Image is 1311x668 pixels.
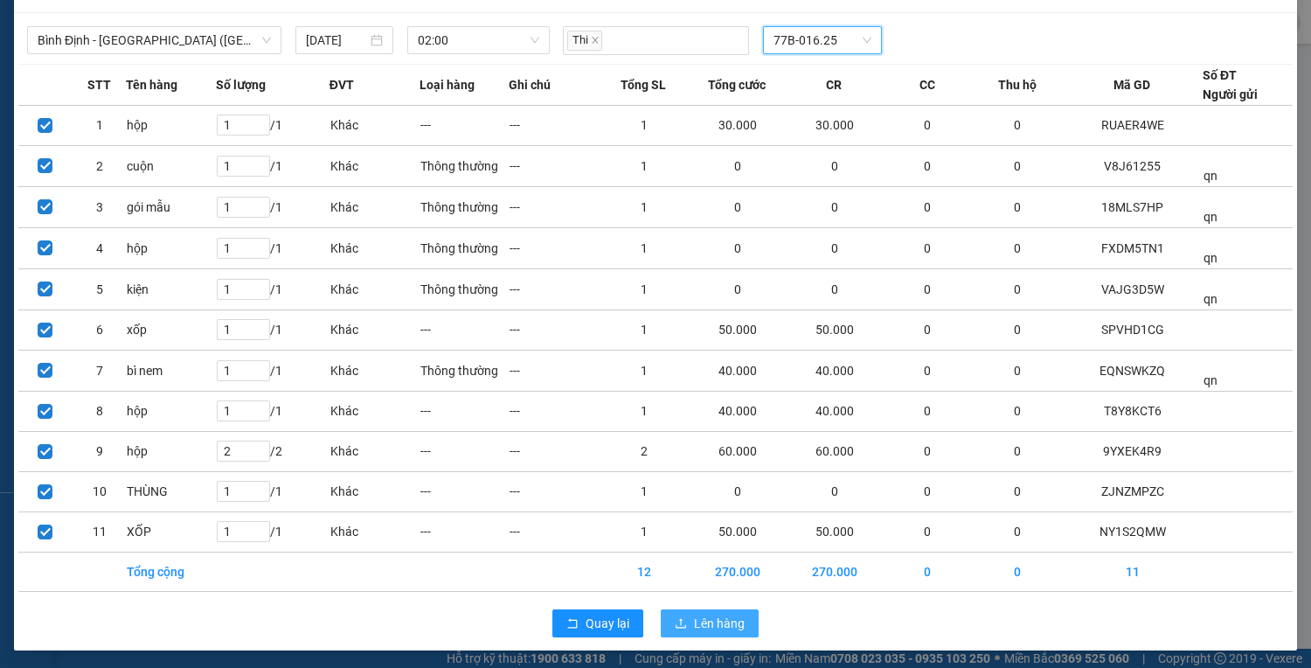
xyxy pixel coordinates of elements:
[1203,169,1217,183] span: qn
[509,350,599,391] td: ---
[420,511,510,552] td: ---
[883,471,973,511] td: 0
[420,431,510,471] td: ---
[786,268,883,310] td: 0
[883,268,973,310] td: 0
[1063,105,1203,145] td: RUAER4WE
[599,391,689,431] td: 1
[675,617,687,631] span: upload
[126,350,216,391] td: bì nem
[73,268,127,310] td: 5
[420,471,510,511] td: ---
[73,431,127,471] td: 9
[998,75,1037,94] span: Thu hộ
[883,431,973,471] td: 0
[420,145,510,186] td: Thông thường
[786,105,883,145] td: 30.000
[786,186,883,227] td: 0
[599,552,689,591] td: 12
[973,145,1063,186] td: 0
[694,614,745,633] span: Lên hàng
[73,471,127,511] td: 10
[126,391,216,431] td: hộp
[599,227,689,268] td: 1
[973,268,1063,310] td: 0
[1203,210,1217,224] span: qn
[599,471,689,511] td: 1
[973,105,1063,145] td: 0
[599,431,689,471] td: 2
[973,391,1063,431] td: 0
[566,617,579,631] span: rollback
[567,31,602,51] span: Thi
[689,268,786,310] td: 0
[216,431,329,471] td: / 2
[1063,310,1203,350] td: SPVHD1CG
[126,511,216,552] td: XỐP
[216,350,329,391] td: / 1
[126,268,216,310] td: kiện
[973,186,1063,227] td: 0
[509,268,599,310] td: ---
[1063,186,1203,227] td: 18MLS7HP
[509,186,599,227] td: ---
[552,609,643,637] button: rollbackQuay lại
[73,350,127,391] td: 7
[599,310,689,350] td: 1
[329,431,420,471] td: Khác
[973,471,1063,511] td: 0
[509,511,599,552] td: ---
[621,75,666,94] span: Tổng SL
[689,552,786,591] td: 270.000
[883,552,973,591] td: 0
[1063,268,1203,310] td: VAJG3D5W
[1113,75,1150,94] span: Mã GD
[126,310,216,350] td: xốp
[418,27,539,53] span: 02:00
[216,145,329,186] td: / 1
[599,511,689,552] td: 1
[126,105,216,145] td: hộp
[73,105,127,145] td: 1
[87,75,111,94] span: STT
[216,391,329,431] td: / 1
[689,227,786,268] td: 0
[786,391,883,431] td: 40.000
[420,310,510,350] td: ---
[306,31,367,50] input: 16/08/2025
[1063,227,1203,268] td: FXDM5TN1
[420,186,510,227] td: Thông thường
[1063,552,1203,591] td: 11
[329,227,420,268] td: Khác
[216,511,329,552] td: / 1
[883,391,973,431] td: 0
[973,511,1063,552] td: 0
[689,350,786,391] td: 40.000
[420,350,510,391] td: Thông thường
[509,75,551,94] span: Ghi chú
[973,350,1063,391] td: 0
[786,471,883,511] td: 0
[509,227,599,268] td: ---
[708,75,766,94] span: Tổng cước
[826,75,842,94] span: CR
[689,511,786,552] td: 50.000
[126,75,177,94] span: Tên hàng
[591,36,600,45] span: close
[773,27,871,53] span: 77B-016.25
[883,310,973,350] td: 0
[73,310,127,350] td: 6
[599,186,689,227] td: 1
[420,227,510,268] td: Thông thường
[509,310,599,350] td: ---
[883,511,973,552] td: 0
[329,511,420,552] td: Khác
[509,431,599,471] td: ---
[216,105,329,145] td: / 1
[689,186,786,227] td: 0
[126,431,216,471] td: hộp
[126,145,216,186] td: cuộn
[883,105,973,145] td: 0
[1063,431,1203,471] td: 9YXEK4R9
[509,145,599,186] td: ---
